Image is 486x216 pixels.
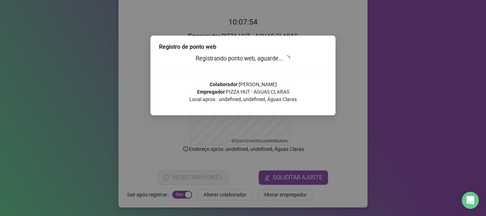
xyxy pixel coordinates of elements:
div: Open Intercom Messenger [462,192,479,209]
strong: Colaborador [210,81,238,87]
strong: Empregador [197,89,225,95]
span: loading [283,54,291,62]
div: Registro de ponto web [159,43,327,51]
p: : [PERSON_NAME] : PIZZA HUT - AGUAS CLARAS Local aprox.: undefined, undefined, Águas Claras [159,81,327,103]
h3: Registrando ponto web, aguarde... [159,54,327,63]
